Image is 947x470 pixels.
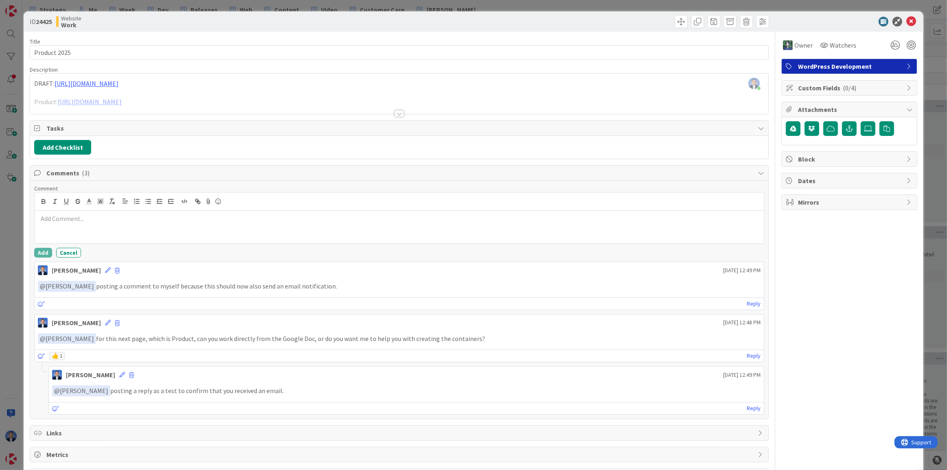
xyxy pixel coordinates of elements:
a: [URL][DOMAIN_NAME] [55,79,118,87]
span: ID [30,17,52,26]
img: DP [52,370,62,380]
span: [PERSON_NAME] [40,334,94,343]
span: [DATE] 12:49 PM [723,266,761,275]
span: [DATE] 12:49 PM [723,371,761,379]
div: [PERSON_NAME] [66,370,115,380]
span: Owner [794,40,813,50]
span: Watchers [830,40,856,50]
a: Reply [747,351,761,361]
img: 0C7sLYpboC8qJ4Pigcws55mStztBx44M.png [748,78,760,89]
img: DP [38,318,48,328]
div: [PERSON_NAME] [52,318,101,328]
span: @ [40,282,46,290]
label: Title [30,38,40,45]
div: [PERSON_NAME] [52,265,101,275]
span: [DATE] 12:48 PM [723,318,761,327]
p: posting a comment to myself because this should now also send an email notification. [38,281,761,292]
span: [PERSON_NAME] [54,387,108,395]
span: Dates [798,176,902,186]
button: Add [34,248,52,258]
span: [PERSON_NAME] [40,282,94,290]
img: DP [38,265,48,275]
a: Reply [747,403,761,413]
span: Block [798,154,902,164]
span: Custom Fields [798,83,902,93]
a: Reply [747,299,761,309]
span: Tasks [46,123,754,133]
span: Comment [34,185,58,192]
span: Mirrors [798,197,902,207]
span: WordPress Development [798,61,902,71]
span: ( 0/4 ) [843,84,856,92]
button: Add Checklist [34,140,91,155]
span: Support [17,1,37,11]
p: DRAFT: [34,79,764,88]
span: Description [30,66,58,73]
span: Attachments [798,105,902,114]
span: ( 3 ) [82,169,90,177]
span: Links [46,428,754,438]
span: Metrics [46,450,754,459]
span: @ [54,387,60,395]
p: posting a reply as a test to confirm that you received an email. [52,385,761,396]
span: @ [40,334,46,343]
span: Website [61,15,81,22]
button: Cancel [56,248,81,258]
b: Work [61,22,81,28]
span: Comments [46,168,754,178]
b: 24425 [36,17,52,26]
input: type card name here... [30,45,769,60]
p: for this next page, which is Product, can you work directly from the Google Doc, or do you want m... [38,333,761,344]
img: CR [783,40,793,50]
div: 👍 1 [49,352,65,360]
